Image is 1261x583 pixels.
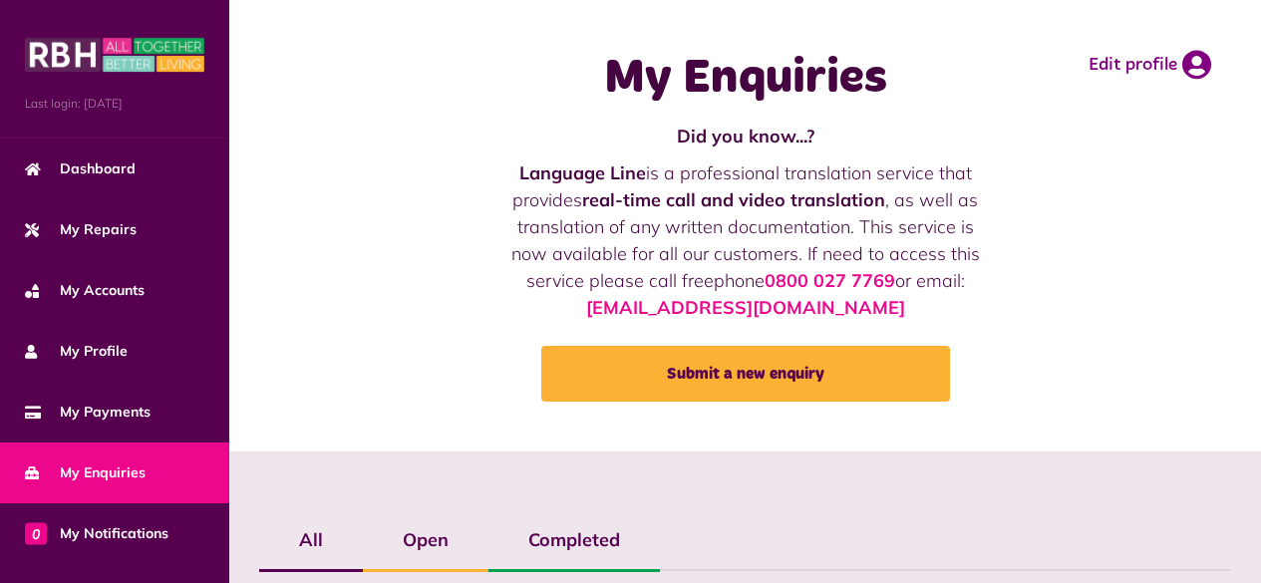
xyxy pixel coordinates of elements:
[25,462,146,483] span: My Enquiries
[586,296,905,319] a: [EMAIL_ADDRESS][DOMAIN_NAME]
[25,523,168,544] span: My Notifications
[519,161,646,184] strong: Language Line
[507,159,984,321] p: is a professional translation service that provides , as well as translation of any written docum...
[25,95,204,113] span: Last login: [DATE]
[765,269,895,292] a: 0800 027 7769
[507,50,984,108] h1: My Enquiries
[25,219,137,240] span: My Repairs
[25,341,128,362] span: My Profile
[677,125,814,147] strong: Did you know...?
[1089,50,1211,80] a: Edit profile
[541,346,950,402] a: Submit a new enquiry
[25,158,136,179] span: Dashboard
[25,402,151,423] span: My Payments
[25,35,204,75] img: MyRBH
[25,280,145,301] span: My Accounts
[582,188,885,211] strong: real-time call and video translation
[25,522,47,544] span: 0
